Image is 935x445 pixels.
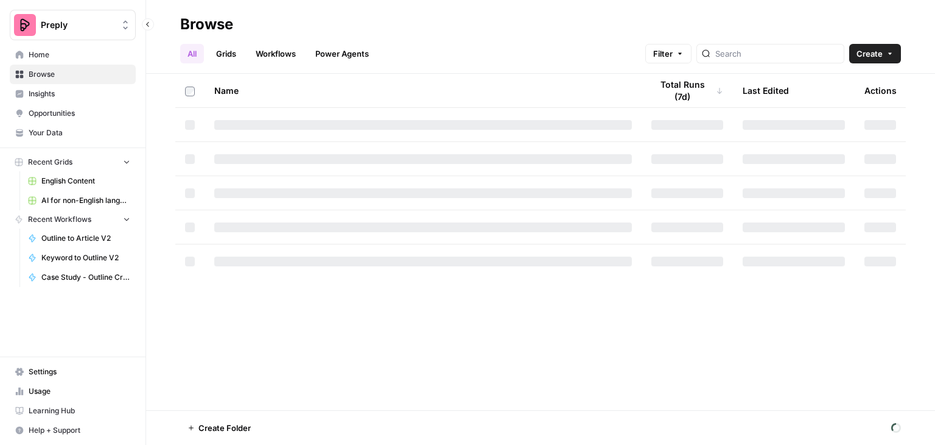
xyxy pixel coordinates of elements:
div: Total Runs (7d) [651,74,723,107]
span: Create Folder [198,422,251,434]
button: Workspace: Preply [10,10,136,40]
div: Actions [864,74,897,107]
a: Keyword to Outline V2 [23,248,136,268]
span: Opportunities [29,108,130,119]
a: English Content [23,171,136,191]
span: Create [856,48,883,60]
a: Settings [10,362,136,382]
span: Recent Grids [28,157,72,168]
span: Help + Support [29,425,130,436]
span: English Content [41,176,130,187]
a: Case Study - Outline Creation V1 [23,268,136,287]
span: Learning Hub [29,405,130,416]
span: Settings [29,366,130,377]
a: Home [10,45,136,65]
a: AI for non-English languages [23,191,136,210]
span: Keyword to Outline V2 [41,252,130,263]
img: Preply Logo [14,14,36,36]
span: Insights [29,88,130,99]
span: Outline to Article V2 [41,233,130,244]
a: All [180,44,204,63]
span: Home [29,49,130,60]
a: Opportunities [10,104,136,123]
span: Preply [41,19,114,31]
span: Filter [653,48,673,60]
a: Learning Hub [10,401,136,421]
span: Case Study - Outline Creation V1 [41,272,130,283]
button: Recent Workflows [10,210,136,229]
div: Browse [180,15,233,34]
a: Grids [209,44,243,63]
a: Power Agents [308,44,376,63]
a: Outline to Article V2 [23,229,136,248]
button: Filter [645,44,692,63]
a: Usage [10,382,136,401]
span: Usage [29,386,130,397]
button: Help + Support [10,421,136,440]
a: Your Data [10,123,136,143]
div: Last Edited [743,74,789,107]
input: Search [715,48,839,60]
button: Recent Grids [10,153,136,171]
a: Workflows [248,44,303,63]
a: Browse [10,65,136,84]
a: Insights [10,84,136,104]
span: Your Data [29,127,130,138]
span: Recent Workflows [28,214,91,225]
span: Browse [29,69,130,80]
span: AI for non-English languages [41,195,130,206]
button: Create [849,44,901,63]
div: Name [214,74,632,107]
button: Create Folder [180,418,258,438]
